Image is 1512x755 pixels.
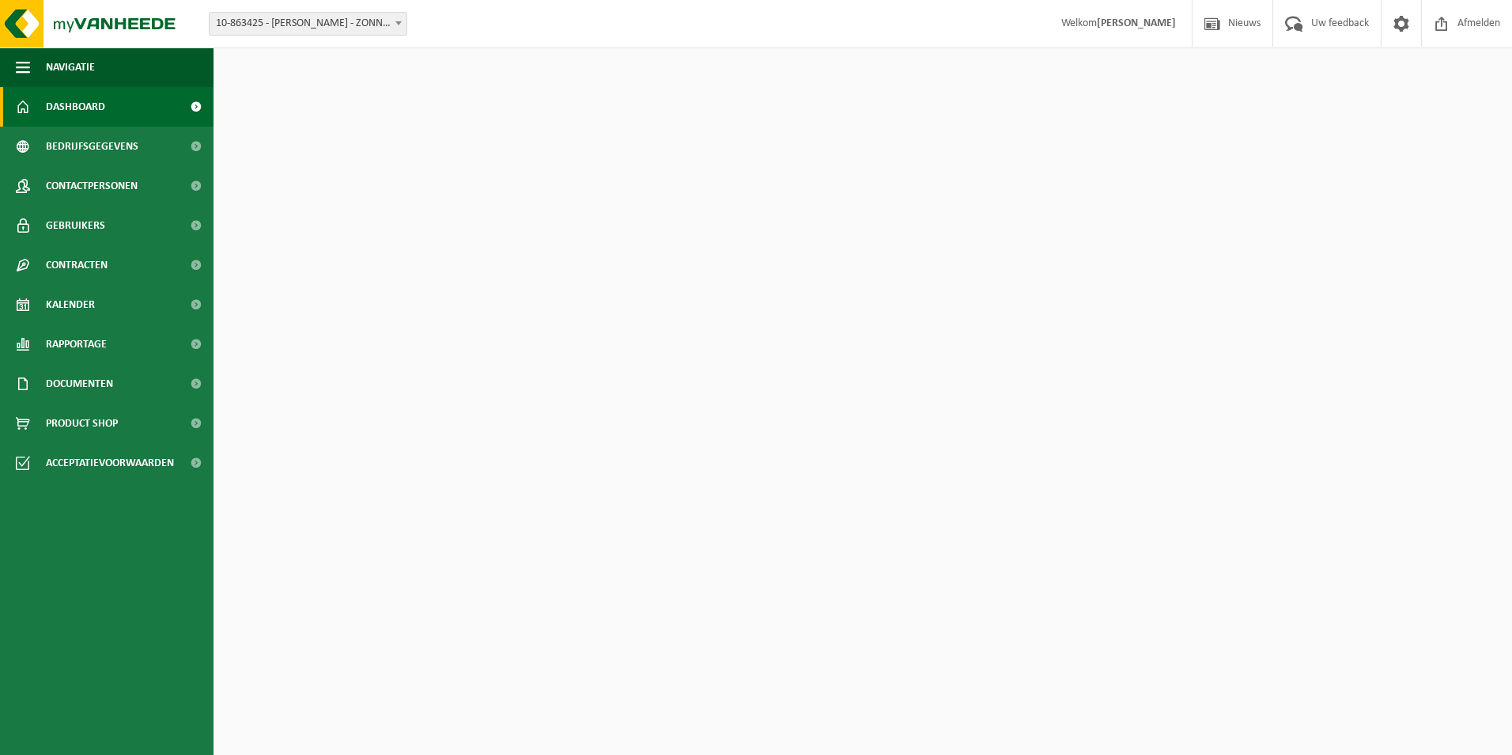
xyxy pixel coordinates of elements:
[46,166,138,206] span: Contactpersonen
[46,285,95,324] span: Kalender
[46,245,108,285] span: Contracten
[210,13,406,35] span: 10-863425 - CLAEYS JO - ZONNEBEKE
[46,206,105,245] span: Gebruikers
[46,324,107,364] span: Rapportage
[46,87,105,127] span: Dashboard
[46,127,138,166] span: Bedrijfsgegevens
[46,47,95,87] span: Navigatie
[1097,17,1176,29] strong: [PERSON_NAME]
[209,12,407,36] span: 10-863425 - CLAEYS JO - ZONNEBEKE
[46,443,174,483] span: Acceptatievoorwaarden
[46,404,118,443] span: Product Shop
[46,364,113,404] span: Documenten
